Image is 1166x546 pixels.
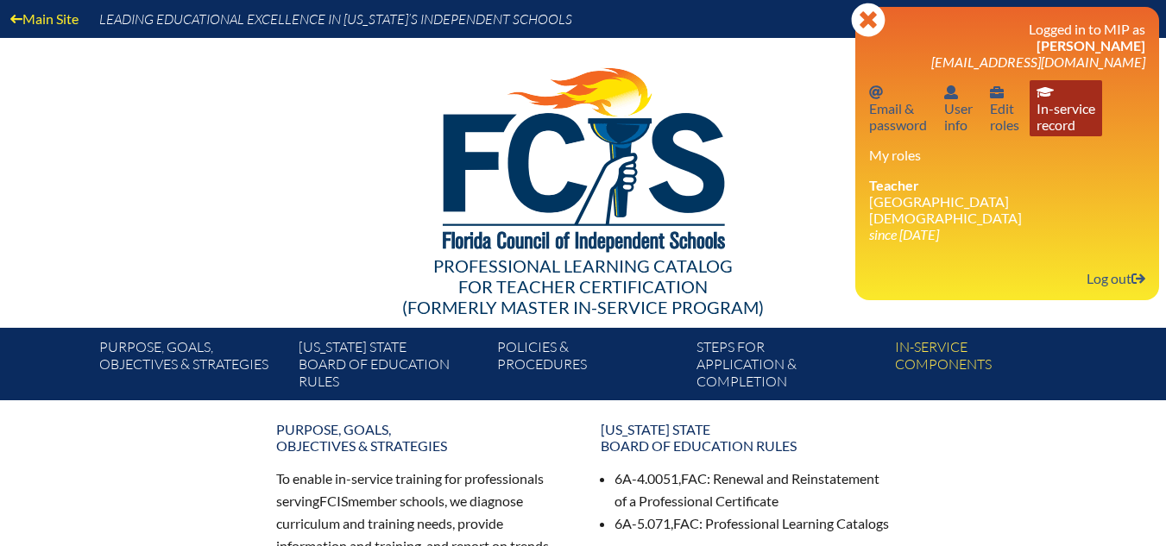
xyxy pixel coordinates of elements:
span: FAC [681,470,707,486]
span: [EMAIL_ADDRESS][DOMAIN_NAME] [931,53,1145,70]
a: Purpose, goals,objectives & strategies [266,414,577,461]
li: 6A-4.0051, : Renewal and Reinstatement of a Professional Certificate [615,468,891,512]
svg: Email password [869,85,883,99]
a: [US_STATE] StateBoard of Education rules [590,414,901,461]
span: for Teacher Certification [458,276,708,297]
div: Professional Learning Catalog (formerly Master In-service Program) [86,255,1081,317]
h3: My roles [869,147,1145,163]
a: Email passwordEmail &password [862,80,934,136]
a: Log outLog out [1080,267,1152,290]
span: Teacher [869,177,919,193]
a: In-service recordIn-servicerecord [1030,80,1102,136]
h3: Logged in to MIP as [869,21,1145,70]
span: FCIS [319,493,348,509]
svg: Close [851,3,886,37]
svg: User info [944,85,958,99]
svg: Log out [1131,272,1145,286]
a: User infoUserinfo [937,80,980,136]
svg: In-service record [1037,85,1054,99]
a: Purpose, goals,objectives & strategies [92,335,291,400]
li: [GEOGRAPHIC_DATA][DEMOGRAPHIC_DATA] [869,177,1145,242]
a: Steps forapplication & completion [690,335,888,400]
a: In-servicecomponents [888,335,1087,400]
span: FAC [673,515,699,531]
a: Main Site [3,7,85,30]
li: 6A-5.071, : Professional Learning Catalogs [615,512,891,535]
img: FCISlogo221.eps [405,38,761,273]
a: [US_STATE] StateBoard of Education rules [292,335,490,400]
a: Policies &Procedures [490,335,689,400]
svg: User info [990,85,1004,99]
i: since [DATE] [869,226,939,242]
span: [PERSON_NAME] [1037,37,1145,53]
a: User infoEditroles [983,80,1026,136]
